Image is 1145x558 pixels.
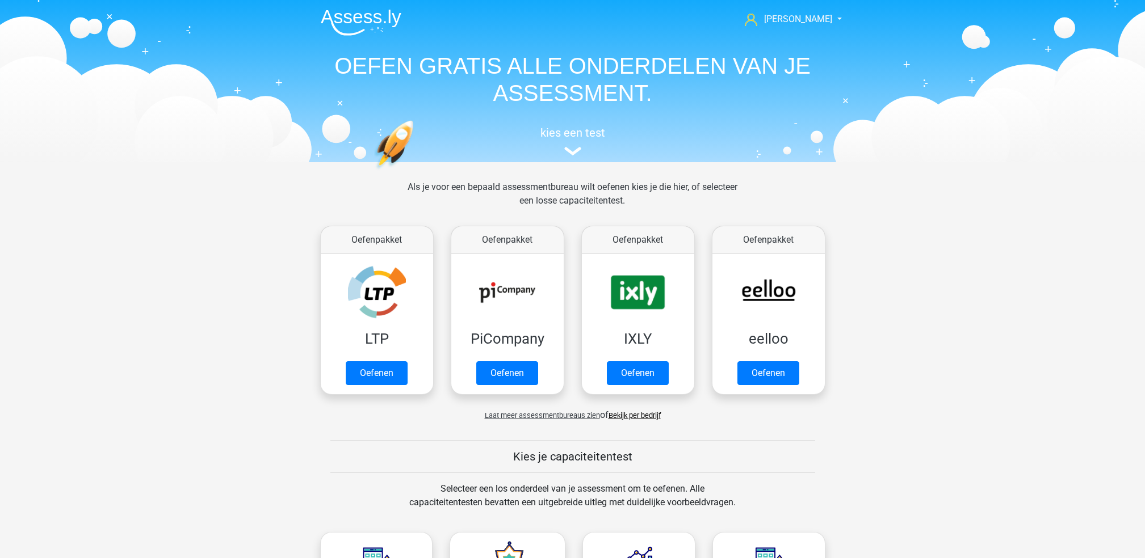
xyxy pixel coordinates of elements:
h1: OEFEN GRATIS ALLE ONDERDELEN VAN JE ASSESSMENT. [312,52,834,107]
img: assessment [564,147,581,155]
a: Oefenen [607,361,669,385]
img: Assessly [321,9,401,36]
div: of [312,399,834,422]
a: Oefenen [346,361,408,385]
span: [PERSON_NAME] [764,14,832,24]
img: oefenen [374,120,458,223]
a: Bekijk per bedrijf [609,411,661,420]
a: Oefenen [737,361,799,385]
a: Oefenen [476,361,538,385]
h5: Kies je capaciteitentest [330,450,815,463]
a: [PERSON_NAME] [740,12,833,26]
h5: kies een test [312,126,834,139]
div: Als je voor een bepaald assessmentbureau wilt oefenen kies je die hier, of selecteer een losse ca... [399,180,746,221]
div: Selecteer een los onderdeel van je assessment om te oefenen. Alle capaciteitentesten bevatten een... [399,482,746,523]
span: Laat meer assessmentbureaus zien [485,411,600,420]
a: kies een test [312,126,834,156]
